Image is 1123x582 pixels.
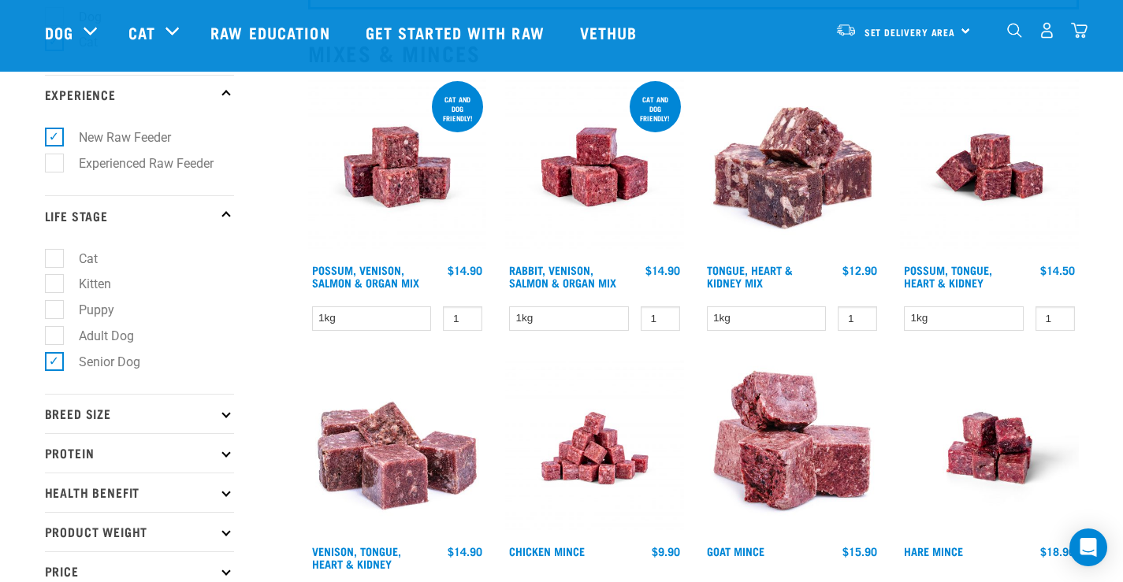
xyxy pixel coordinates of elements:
label: New Raw Feeder [54,128,177,147]
img: Raw Essentials Hare Mince Raw Bites For Cats & Dogs [900,359,1079,538]
div: $14.50 [1040,264,1075,276]
label: Senior Dog [54,352,147,372]
input: 1 [1036,306,1075,331]
a: Rabbit, Venison, Salmon & Organ Mix [509,267,616,285]
img: Rabbit Venison Salmon Organ 1688 [505,78,684,257]
a: Goat Mince [707,548,764,554]
a: Venison, Tongue, Heart & Kidney [312,548,401,566]
a: Vethub [564,1,657,64]
a: Possum, Venison, Salmon & Organ Mix [312,267,419,285]
label: Puppy [54,300,121,320]
img: user.png [1039,22,1055,39]
label: Experienced Raw Feeder [54,154,220,173]
a: Get started with Raw [350,1,564,64]
a: Dog [45,20,73,44]
img: 1167 Tongue Heart Kidney Mix 01 [703,78,882,257]
div: Cat and dog friendly! [630,87,681,130]
label: Kitten [54,274,117,294]
p: Product Weight [45,512,234,551]
img: home-icon@2x.png [1071,22,1088,39]
div: $9.90 [652,545,680,558]
img: Pile Of Cubed Venison Tongue Mix For Pets [308,359,487,538]
p: Life Stage [45,195,234,235]
img: Possum Tongue Heart Kidney 1682 [900,78,1079,257]
div: $18.90 [1040,545,1075,558]
div: $14.90 [448,545,482,558]
input: 1 [641,306,680,331]
a: Chicken Mince [509,548,585,554]
img: 1077 Wild Goat Mince 01 [703,359,882,538]
p: Protein [45,433,234,473]
label: Adult Dog [54,326,140,346]
div: $15.90 [842,545,877,558]
input: 1 [838,306,877,331]
a: Hare Mince [904,548,963,554]
div: cat and dog friendly! [432,87,483,130]
div: $14.90 [645,264,680,276]
a: Possum, Tongue, Heart & Kidney [904,267,992,285]
a: Tongue, Heart & Kidney Mix [707,267,793,285]
img: home-icon-1@2x.png [1007,23,1022,38]
span: Set Delivery Area [865,29,956,35]
a: Cat [128,20,155,44]
p: Experience [45,75,234,114]
label: Cat [54,249,104,269]
img: van-moving.png [835,23,857,37]
div: Open Intercom Messenger [1069,528,1107,566]
img: Chicken M Ince 1613 [505,359,684,538]
input: 1 [443,306,482,331]
div: $14.90 [448,264,482,276]
p: Breed Size [45,394,234,433]
img: Possum Venison Salmon Organ 1626 [308,78,487,257]
a: Raw Education [195,1,349,64]
p: Health Benefit [45,473,234,512]
div: $12.90 [842,264,877,276]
